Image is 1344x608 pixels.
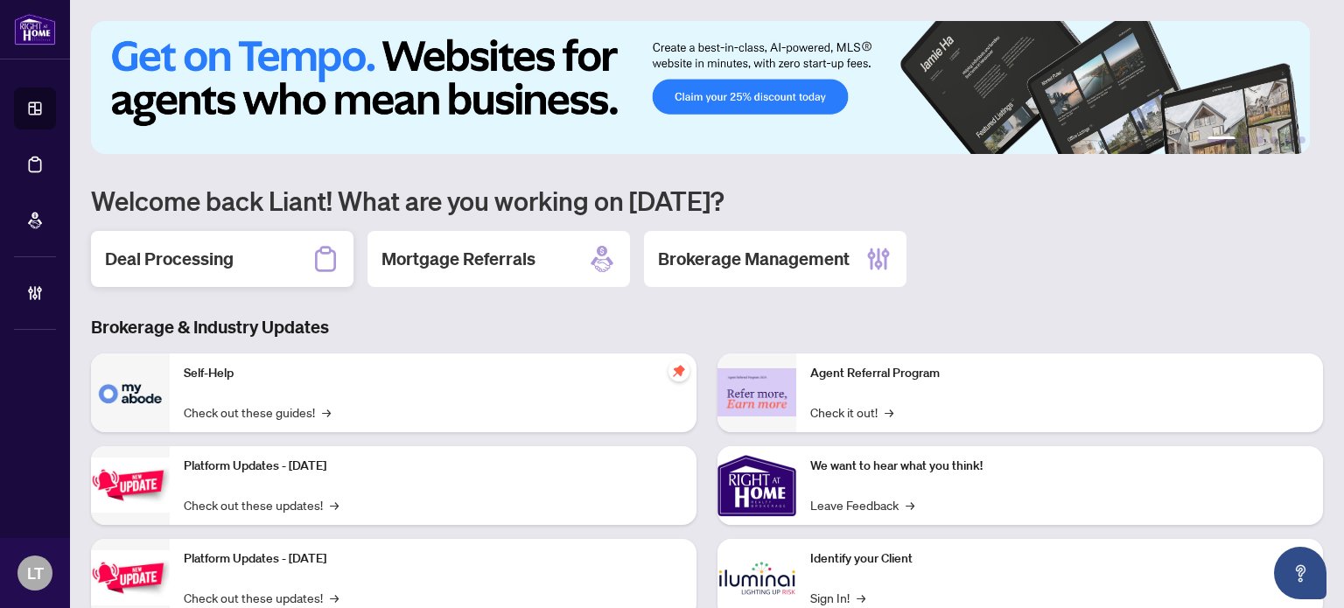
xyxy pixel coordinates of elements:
[91,315,1323,339] h3: Brokerage & Industry Updates
[658,247,850,271] h2: Brokerage Management
[857,588,865,607] span: →
[14,13,56,45] img: logo
[1274,547,1326,599] button: Open asap
[810,588,865,607] a: Sign In!→
[668,360,689,381] span: pushpin
[906,495,914,514] span: →
[810,364,1309,383] p: Agent Referral Program
[1270,136,1277,143] button: 4
[27,561,44,585] span: LT
[184,457,682,476] p: Platform Updates - [DATE]
[1207,136,1235,143] button: 1
[330,588,339,607] span: →
[91,458,170,513] img: Platform Updates - July 21, 2025
[184,364,682,383] p: Self-Help
[91,550,170,605] img: Platform Updates - July 8, 2025
[717,368,796,416] img: Agent Referral Program
[885,402,893,422] span: →
[1284,136,1291,143] button: 5
[184,495,339,514] a: Check out these updates!→
[91,353,170,432] img: Self-Help
[105,247,234,271] h2: Deal Processing
[1298,136,1305,143] button: 6
[381,247,535,271] h2: Mortgage Referrals
[1242,136,1249,143] button: 2
[184,588,339,607] a: Check out these updates!→
[184,549,682,569] p: Platform Updates - [DATE]
[810,549,1309,569] p: Identify your Client
[810,402,893,422] a: Check it out!→
[91,184,1323,217] h1: Welcome back Liant! What are you working on [DATE]?
[717,446,796,525] img: We want to hear what you think!
[1256,136,1263,143] button: 3
[810,457,1309,476] p: We want to hear what you think!
[322,402,331,422] span: →
[184,402,331,422] a: Check out these guides!→
[91,21,1310,154] img: Slide 0
[330,495,339,514] span: →
[810,495,914,514] a: Leave Feedback→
